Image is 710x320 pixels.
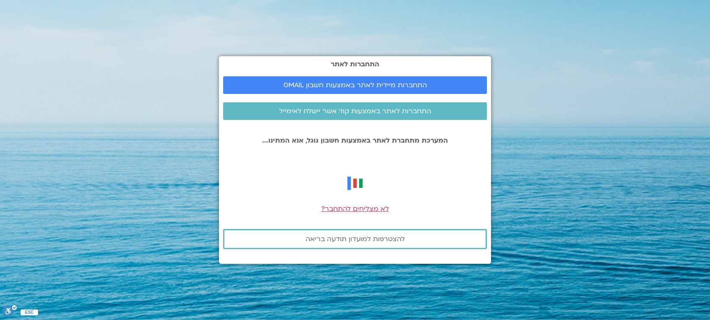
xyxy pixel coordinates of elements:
[223,102,487,120] a: התחברות לאתר באמצעות קוד אשר יישלח לאימייל
[279,107,431,115] span: התחברות לאתר באמצעות קוד אשר יישלח לאימייל
[223,229,487,249] a: להצטרפות למועדון תודעה בריאה
[223,137,487,144] p: המערכת מתחברת לאתר באמצעות חשבון גוגל, אנא המתינו...
[321,204,389,213] a: לא מצליחים להתחבר?
[223,60,487,68] h2: התחברות לאתר
[223,76,487,94] a: התחברות מיידית לאתר באמצעות חשבון GMAIL
[283,81,427,89] span: התחברות מיידית לאתר באמצעות חשבון GMAIL
[306,235,405,243] span: להצטרפות למועדון תודעה בריאה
